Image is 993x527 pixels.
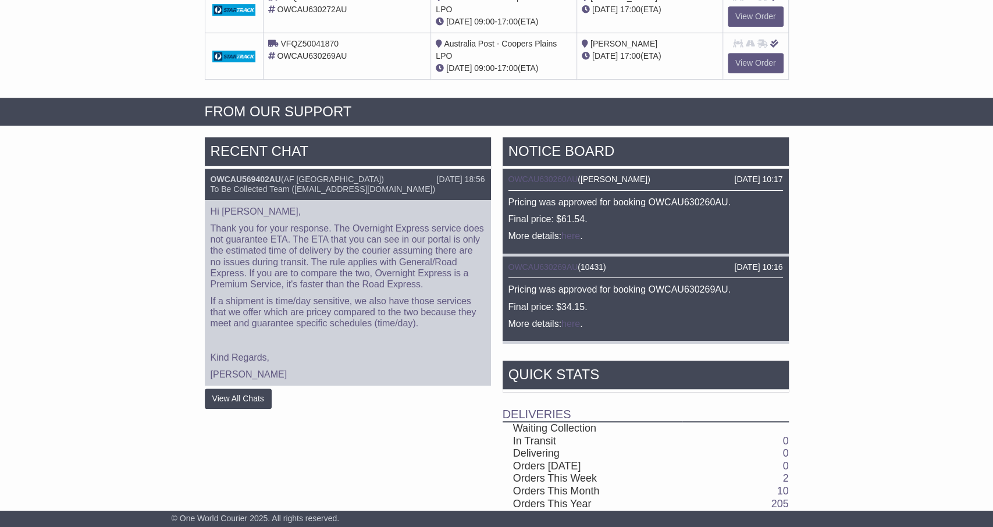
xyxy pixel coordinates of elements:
span: 17:00 [497,17,518,26]
a: here [561,231,580,241]
button: View All Chats [205,389,272,409]
span: [DATE] [592,5,618,14]
a: 205 [771,498,788,510]
span: [DATE] [446,63,472,73]
td: Orders This Month [503,485,683,498]
span: 17:00 [620,5,640,14]
p: If a shipment is time/day sensitive, we also have those services that we offer which are pricey c... [211,295,485,329]
span: [DATE] [446,17,472,26]
a: 10 [777,485,788,497]
td: Orders This Week [503,472,683,485]
span: VFQZ50041870 [280,39,339,48]
a: 2 [782,472,788,484]
p: More details: . [508,230,783,241]
div: ( ) [508,262,783,272]
div: ( ) [508,175,783,184]
a: 0 [782,447,788,459]
span: [DATE] [592,51,618,60]
p: Kind Regards, [211,352,485,363]
span: OWCAU630272AU [277,5,347,14]
span: 09:00 [474,63,494,73]
div: FROM OUR SUPPORT [205,104,789,120]
p: [PERSON_NAME] [211,369,485,380]
a: OWCAU569402AU [211,175,281,184]
span: [PERSON_NAME] [581,175,647,184]
div: [DATE] 18:56 [436,175,485,184]
td: In Transit [503,435,683,448]
span: 17:00 [620,51,640,60]
span: © One World Courier 2025. All rights reserved. [172,514,340,523]
div: - (ETA) [436,62,572,74]
p: Pricing was approved for booking OWCAU630269AU. [508,284,783,295]
td: Waiting Collection [503,422,683,435]
span: 09:00 [474,17,494,26]
img: GetCarrierServiceDarkLogo [212,4,256,16]
div: (ETA) [582,3,718,16]
span: AF [GEOGRAPHIC_DATA] [284,175,382,184]
td: Delivering [503,447,683,460]
div: ( ) [211,175,485,184]
a: OWCAU630269AU [508,262,578,272]
a: View Order [728,53,784,73]
a: View Order [728,6,784,27]
p: Hi [PERSON_NAME], [211,206,485,217]
span: OWCAU630269AU [277,51,347,60]
span: Australia Post - Coopers Plains LPO [436,39,557,60]
a: 0 [782,435,788,447]
span: 17:00 [497,63,518,73]
td: Deliveries [503,392,789,422]
span: 10431 [581,262,603,272]
p: Pricing was approved for booking OWCAU630260AU. [508,197,783,208]
a: OWCAU630260AU [508,175,578,184]
td: Orders [DATE] [503,460,683,473]
p: More details: . [508,318,783,329]
a: here [561,319,580,329]
img: GetCarrierServiceDarkLogo [212,51,256,62]
div: - (ETA) [436,16,572,28]
div: [DATE] 10:16 [734,262,782,272]
div: Quick Stats [503,361,789,392]
p: Final price: $34.15. [508,301,783,312]
p: Thank you for your response. The Overnight Express service does not guarantee ETA. The ETA that y... [211,223,485,290]
a: 0 [782,460,788,472]
div: RECENT CHAT [205,137,491,169]
p: Final price: $61.54. [508,213,783,225]
span: To Be Collected Team ([EMAIL_ADDRESS][DOMAIN_NAME]) [211,184,435,194]
div: (ETA) [582,50,718,62]
div: NOTICE BOARD [503,137,789,169]
div: [DATE] 10:17 [734,175,782,184]
td: Orders This Year [503,498,683,511]
span: [PERSON_NAME] [590,39,657,48]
